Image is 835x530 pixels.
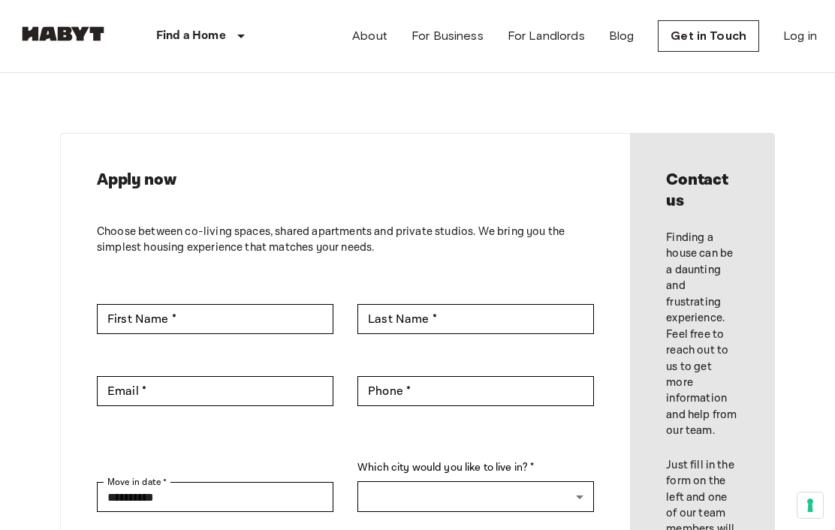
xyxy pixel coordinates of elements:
a: Get in Touch [658,20,759,52]
h2: Contact us [666,170,738,212]
label: Which city would you like to live in? * [357,460,594,476]
a: For Landlords [508,27,585,45]
a: About [352,27,387,45]
p: Find a Home [156,27,226,45]
h2: Apply now [97,170,594,191]
img: Habyt [18,26,108,41]
p: Finding a house can be a daunting and frustrating experience. Feel free to reach out to us to get... [666,230,738,439]
a: Log in [783,27,817,45]
a: Blog [609,27,635,45]
label: Move in date [107,475,167,489]
a: For Business [411,27,484,45]
p: Choose between co-living spaces, shared apartments and private studios. We bring you the simplest... [97,224,594,256]
button: Your consent preferences for tracking technologies [797,492,823,518]
input: Choose date, selected date is Sep 18, 2025 [97,482,333,512]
